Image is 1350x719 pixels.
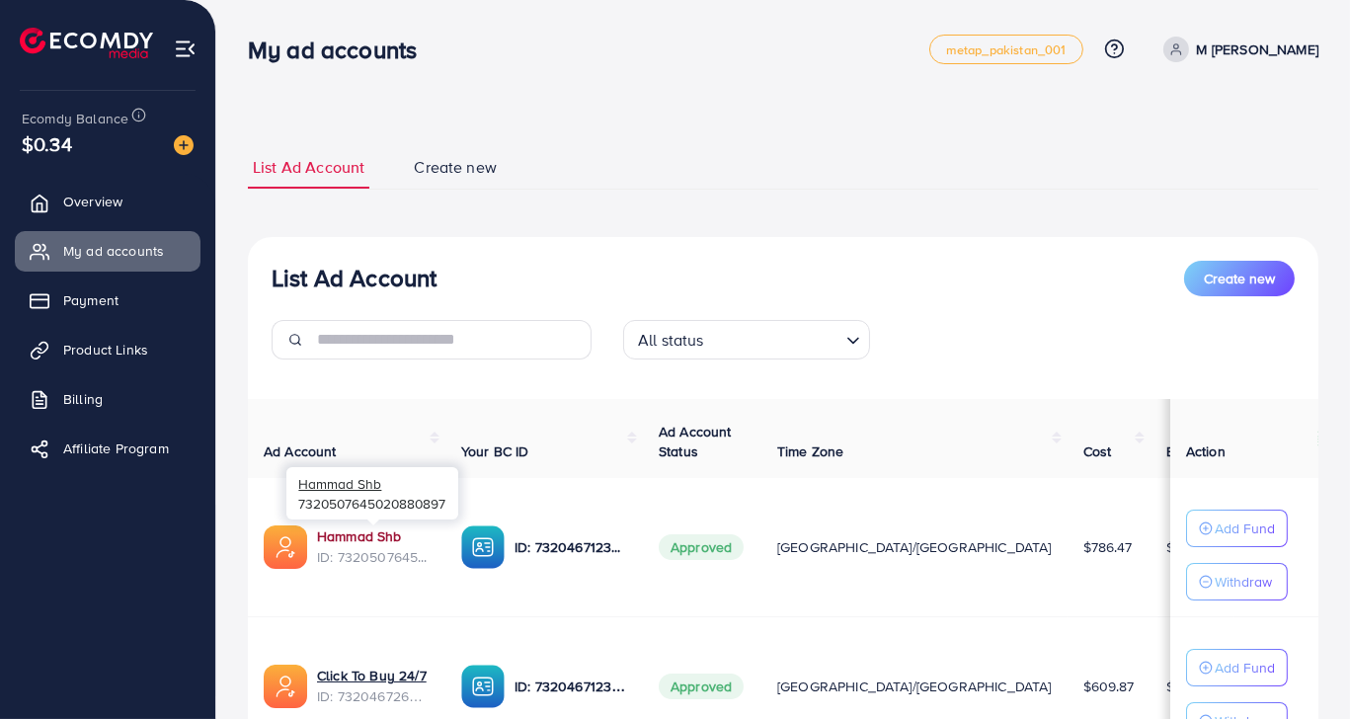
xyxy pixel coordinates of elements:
span: My ad accounts [63,241,164,261]
span: $0.34 [22,129,72,158]
p: ID: 7320467123262734338 [515,535,627,559]
span: Product Links [63,340,148,359]
img: menu [174,38,197,60]
div: Search for option [623,320,870,359]
span: [GEOGRAPHIC_DATA]/[GEOGRAPHIC_DATA] [777,677,1052,696]
img: ic-ba-acc.ded83a64.svg [461,525,505,569]
div: <span class='underline'>Click To Buy 24/7</span></br>7320467267140190209 [317,666,430,706]
span: ID: 7320467267140190209 [317,686,430,706]
span: $786.47 [1083,537,1133,557]
span: Billing [63,389,103,409]
span: Overview [63,192,122,211]
span: Approved [659,674,744,699]
a: Click To Buy 24/7 [317,666,430,685]
p: Add Fund [1215,656,1275,679]
span: Hammad Shb [298,474,381,493]
button: Add Fund [1186,510,1288,547]
div: 7320507645020880897 [286,467,458,519]
a: Product Links [15,330,200,369]
span: Create new [1204,269,1275,288]
input: Search for option [710,322,838,355]
p: Add Fund [1215,517,1275,540]
span: $609.87 [1083,677,1135,696]
span: Approved [659,534,744,560]
span: List Ad Account [253,156,364,179]
span: Payment [63,290,119,310]
span: All status [634,326,708,355]
span: metap_pakistan_001 [946,43,1067,56]
span: Create new [414,156,497,179]
a: Affiliate Program [15,429,200,468]
span: Cost [1083,441,1112,461]
a: M [PERSON_NAME] [1155,37,1318,62]
a: Hammad Shb [317,526,430,546]
iframe: Chat [1266,630,1335,704]
span: Ad Account [264,441,337,461]
span: [GEOGRAPHIC_DATA]/[GEOGRAPHIC_DATA] [777,537,1052,557]
a: metap_pakistan_001 [929,35,1083,64]
a: My ad accounts [15,231,200,271]
img: logo [20,28,153,58]
span: Ad Account Status [659,422,732,461]
span: Ecomdy Balance [22,109,128,128]
span: Action [1186,441,1226,461]
a: Payment [15,280,200,320]
button: Withdraw [1186,563,1288,600]
a: Billing [15,379,200,419]
span: Affiliate Program [63,439,169,458]
span: ID: 7320507645020880897 [317,547,430,567]
img: ic-ads-acc.e4c84228.svg [264,525,307,569]
span: Your BC ID [461,441,529,461]
button: Create new [1184,261,1295,296]
p: ID: 7320467123262734338 [515,675,627,698]
span: Time Zone [777,441,843,461]
p: M [PERSON_NAME] [1197,38,1318,61]
button: Add Fund [1186,649,1288,686]
img: image [174,135,194,155]
img: ic-ba-acc.ded83a64.svg [461,665,505,708]
img: ic-ads-acc.e4c84228.svg [264,665,307,708]
p: Withdraw [1215,570,1272,594]
h3: List Ad Account [272,264,437,292]
h3: My ad accounts [248,36,433,64]
a: Overview [15,182,200,221]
